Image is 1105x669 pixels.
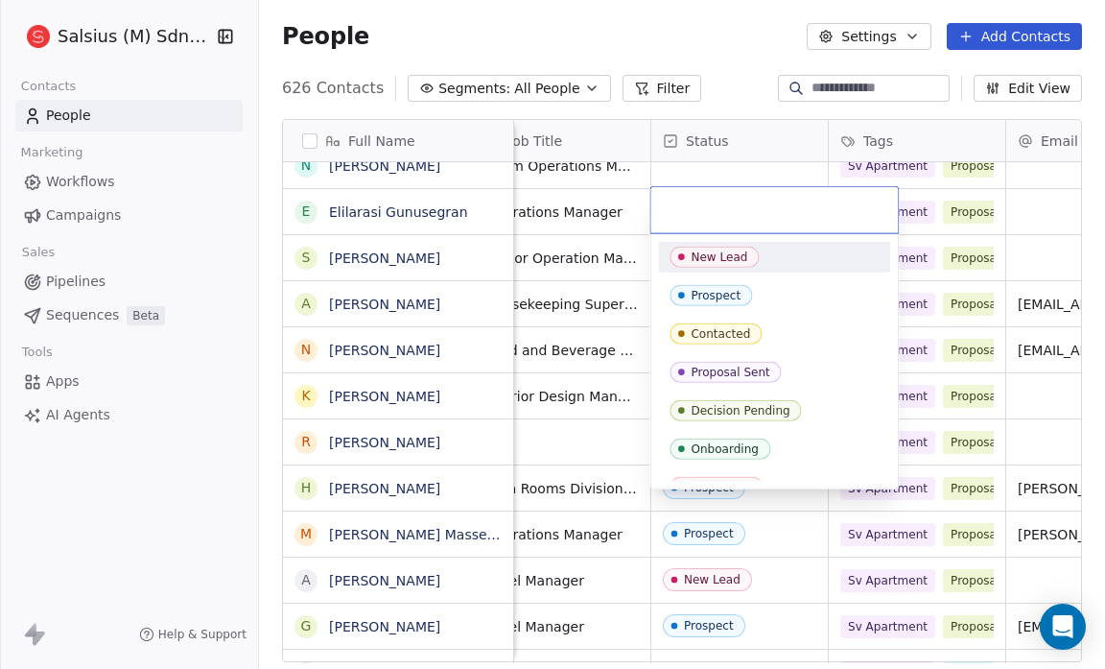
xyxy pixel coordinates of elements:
[691,366,769,379] div: Proposal Sent
[691,327,750,341] div: Contacted
[691,404,789,418] div: Decision Pending
[691,251,747,264] div: New Lead
[658,242,890,503] div: Suggestions
[691,442,759,456] div: Onboarding
[691,289,741,302] div: Prospect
